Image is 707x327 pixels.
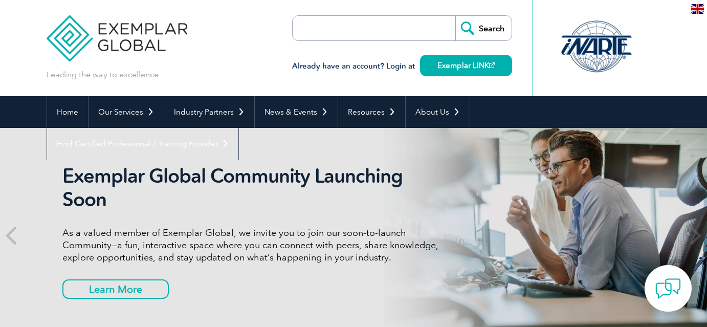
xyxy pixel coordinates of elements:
[62,164,446,211] h2: Exemplar Global Community Launching Soon
[338,96,405,128] a: Resources
[655,276,681,301] img: contact-chat.png
[62,279,169,299] a: Learn More
[406,96,470,128] a: About Us
[47,96,88,128] a: Home
[62,227,446,264] p: As a valued member of Exemplar Global, we invite you to join our soon-to-launch Community—a fun, ...
[255,96,338,128] a: News & Events
[292,60,512,73] h3: Already have an account? Login at
[89,96,164,128] a: Our Services
[47,69,159,80] p: Leading the way to excellence
[455,16,512,40] input: Search
[420,55,512,76] a: Exemplar LINK
[47,128,238,160] a: Find Certified Professional / Training Provider
[164,96,254,128] a: Industry Partners
[691,4,704,14] img: en
[489,62,495,68] img: open_square.png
